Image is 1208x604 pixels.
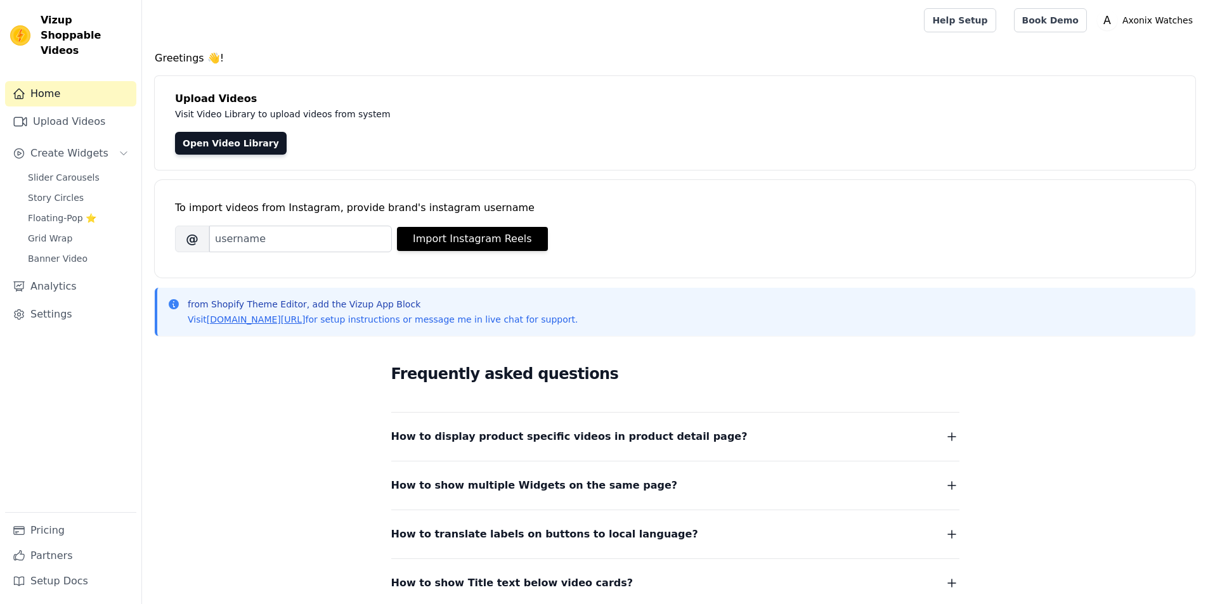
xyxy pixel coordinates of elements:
[175,106,743,122] p: Visit Video Library to upload videos from system
[28,232,72,245] span: Grid Wrap
[175,91,1175,106] h4: Upload Videos
[391,525,698,543] span: How to translate labels on buttons to local language?
[5,141,136,166] button: Create Widgets
[5,302,136,327] a: Settings
[209,226,392,252] input: username
[20,209,136,227] a: Floating-Pop ⭐
[1097,9,1198,32] button: A Axonix Watches
[391,361,959,387] h2: Frequently asked questions
[20,250,136,267] a: Banner Video
[207,314,306,324] a: [DOMAIN_NAME][URL]
[1103,14,1111,27] text: A
[41,13,131,58] span: Vizup Shoppable Videos
[391,525,959,543] button: How to translate labels on buttons to local language?
[1117,9,1198,32] p: Axonix Watches
[5,81,136,106] a: Home
[188,313,578,326] p: Visit for setup instructions or message me in live chat for support.
[391,574,633,592] span: How to show Title text below video cards?
[188,298,578,311] p: from Shopify Theme Editor, add the Vizup App Block
[924,8,996,32] a: Help Setup
[5,569,136,594] a: Setup Docs
[5,109,136,134] a: Upload Videos
[175,200,1175,215] div: To import videos from Instagram, provide brand's instagram username
[28,252,88,265] span: Banner Video
[20,169,136,186] a: Slider Carousels
[391,574,959,592] button: How to show Title text below video cards?
[1014,8,1087,32] a: Book Demo
[391,477,678,494] span: How to show multiple Widgets on the same page?
[5,543,136,569] a: Partners
[397,227,548,251] button: Import Instagram Reels
[5,518,136,543] a: Pricing
[391,428,959,446] button: How to display product specific videos in product detail page?
[28,212,96,224] span: Floating-Pop ⭐
[155,51,1195,66] h4: Greetings 👋!
[30,146,108,161] span: Create Widgets
[391,477,959,494] button: How to show multiple Widgets on the same page?
[391,428,748,446] span: How to display product specific videos in product detail page?
[20,189,136,207] a: Story Circles
[20,229,136,247] a: Grid Wrap
[175,132,287,155] a: Open Video Library
[5,274,136,299] a: Analytics
[28,191,84,204] span: Story Circles
[175,226,209,252] span: @
[10,25,30,46] img: Vizup
[28,171,100,184] span: Slider Carousels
